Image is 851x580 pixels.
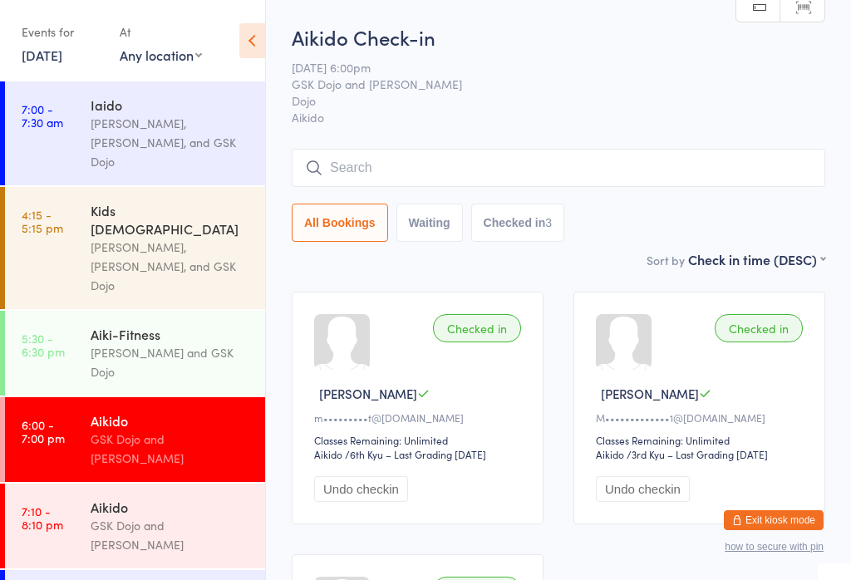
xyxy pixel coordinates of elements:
div: [PERSON_NAME] and GSK Dojo [91,343,251,381]
div: 3 [545,216,552,229]
button: Checked in3 [471,204,565,242]
h2: Aikido Check-in [292,23,825,51]
button: All Bookings [292,204,388,242]
label: Sort by [647,252,685,268]
a: 7:10 -8:10 pmAikidoGSK Dojo and [PERSON_NAME] [5,484,265,568]
time: 7:00 - 7:30 am [22,102,63,129]
div: M•••••••••••••1@[DOMAIN_NAME] [596,410,808,425]
div: Iaido [91,96,251,114]
time: 6:00 - 7:00 pm [22,418,65,445]
button: how to secure with pin [725,541,824,553]
span: [PERSON_NAME] [601,385,699,402]
button: Undo checkin [596,476,690,502]
div: [PERSON_NAME], [PERSON_NAME], and GSK Dojo [91,238,251,295]
a: 5:30 -6:30 pmAiki-Fitness[PERSON_NAME] and GSK Dojo [5,311,265,396]
span: / 3rd Kyu – Last Grading [DATE] [627,447,768,461]
button: Exit kiosk mode [724,510,824,530]
span: Aikido [292,109,825,125]
div: At [120,18,202,46]
div: Check in time (DESC) [688,250,825,268]
a: 6:00 -7:00 pmAikidoGSK Dojo and [PERSON_NAME] [5,397,265,482]
div: Any location [120,46,202,64]
time: 7:10 - 8:10 pm [22,504,63,531]
span: GSK Dojo and [PERSON_NAME] [292,76,799,92]
div: Classes Remaining: Unlimited [596,433,808,447]
time: 5:30 - 6:30 pm [22,332,65,358]
button: Undo checkin [314,476,408,502]
a: 4:15 -5:15 pmKids [DEMOGRAPHIC_DATA][PERSON_NAME], [PERSON_NAME], and GSK Dojo [5,187,265,309]
time: 4:15 - 5:15 pm [22,208,63,234]
a: [DATE] [22,46,62,64]
span: [DATE] 6:00pm [292,59,799,76]
a: 7:00 -7:30 amIaido[PERSON_NAME], [PERSON_NAME], and GSK Dojo [5,81,265,185]
div: m•••••••••t@[DOMAIN_NAME] [314,410,526,425]
div: Checked in [433,314,521,342]
input: Search [292,149,825,187]
div: Aikido [596,447,624,461]
div: GSK Dojo and [PERSON_NAME] [91,430,251,468]
div: Events for [22,18,103,46]
div: Aiki-Fitness [91,325,251,343]
span: / 6th Kyu – Last Grading [DATE] [345,447,486,461]
div: GSK Dojo and [PERSON_NAME] [91,516,251,554]
div: Classes Remaining: Unlimited [314,433,526,447]
div: Checked in [715,314,803,342]
button: Waiting [396,204,463,242]
div: Aikido [91,498,251,516]
div: Kids [DEMOGRAPHIC_DATA] [91,201,251,238]
div: [PERSON_NAME], [PERSON_NAME], and GSK Dojo [91,114,251,171]
div: Aikido [314,447,342,461]
span: Dojo [292,92,799,109]
span: [PERSON_NAME] [319,385,417,402]
div: Aikido [91,411,251,430]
